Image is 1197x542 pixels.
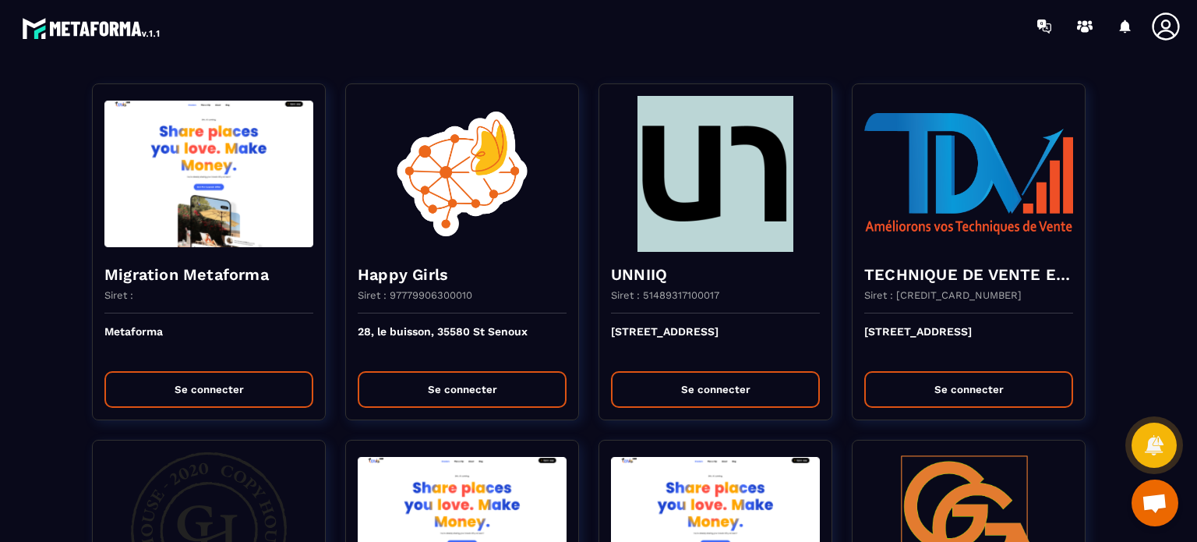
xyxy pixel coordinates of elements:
[104,371,313,408] button: Se connecter
[1132,480,1178,526] div: Ouvrir le chat
[358,264,567,285] h4: Happy Girls
[864,325,1073,360] p: [STREET_ADDRESS]
[358,289,472,301] p: Siret : 97779906300010
[611,96,820,252] img: funnel-background
[864,289,1022,301] p: Siret : [CREDIT_CARD_NUMBER]
[864,96,1073,252] img: funnel-background
[358,96,567,252] img: funnel-background
[358,371,567,408] button: Se connecter
[104,96,313,252] img: funnel-background
[22,14,162,42] img: logo
[864,371,1073,408] button: Se connecter
[611,264,820,285] h4: UNNIIQ
[358,325,567,360] p: 28, le buisson, 35580 St Senoux
[104,289,133,301] p: Siret :
[611,325,820,360] p: [STREET_ADDRESS]
[864,264,1073,285] h4: TECHNIQUE DE VENTE EDITION
[104,264,313,285] h4: Migration Metaforma
[611,289,719,301] p: Siret : 51489317100017
[611,371,820,408] button: Se connecter
[104,325,313,360] p: Metaforma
